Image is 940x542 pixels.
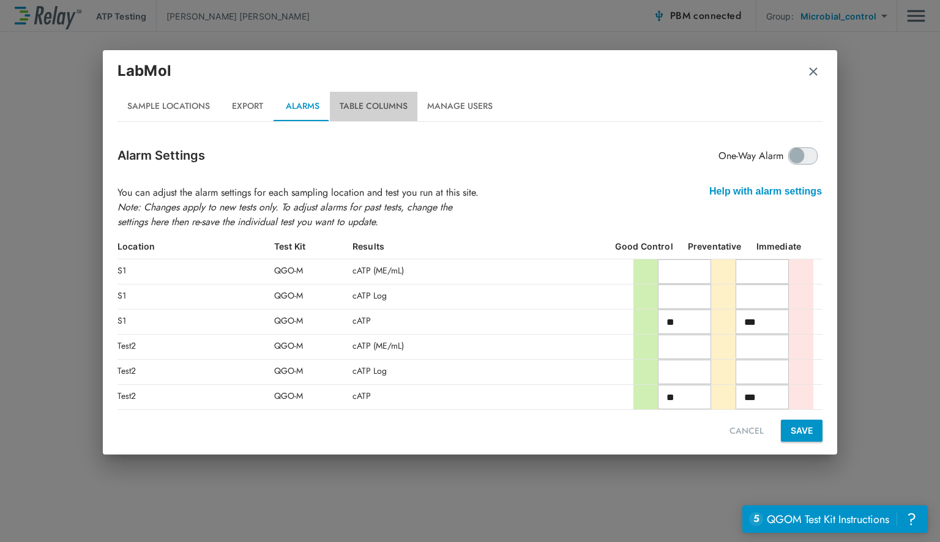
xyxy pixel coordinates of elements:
div: S1 [117,284,274,309]
button: SAVE [781,420,822,442]
div: Results [352,239,587,254]
p: LabMol [117,60,171,82]
button: Export [220,92,275,121]
iframe: Resource center [742,505,928,533]
div: QGO-M [274,259,352,284]
div: S1 [117,310,274,334]
div: Location [117,239,274,254]
div: S1 [117,259,274,284]
div: QGO-M [274,284,352,309]
div: Test Kit [274,239,352,254]
div: QGO-M [274,385,352,409]
div: cATP [352,310,587,334]
div: Test2 [117,335,274,359]
div: QGO-M [274,360,352,384]
div: cATP Log [352,284,587,309]
span: One-Way Alarm [718,149,783,163]
div: cATP (ME/mL) [352,335,587,359]
div: QGO-M [274,335,352,359]
em: Note: Changes apply to new tests only. To adjust alarms for past tests, change the settings here ... [117,200,452,229]
div: Test2 [117,360,274,384]
div: Help with alarm settings [699,182,832,201]
button: Manage Users [417,92,502,121]
p: You can adjust the alarm settings for each sampling location and test you run at this site. [117,185,822,229]
button: Table Columns [330,92,417,121]
div: cATP (ME/mL) [352,259,587,284]
button: Sample Locations [117,92,220,121]
button: CANCEL [725,420,769,442]
div: cATP [352,385,587,409]
div: Test2 [117,385,274,409]
div: Preventative [688,239,742,254]
div: Good Control [615,239,673,254]
div: cATP Log [352,360,587,384]
div: Immediate [756,239,801,254]
img: Remove [807,65,819,78]
div: QGO-M [274,310,352,334]
p: Alarm Settings [117,146,205,165]
button: Alarms [275,92,330,121]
